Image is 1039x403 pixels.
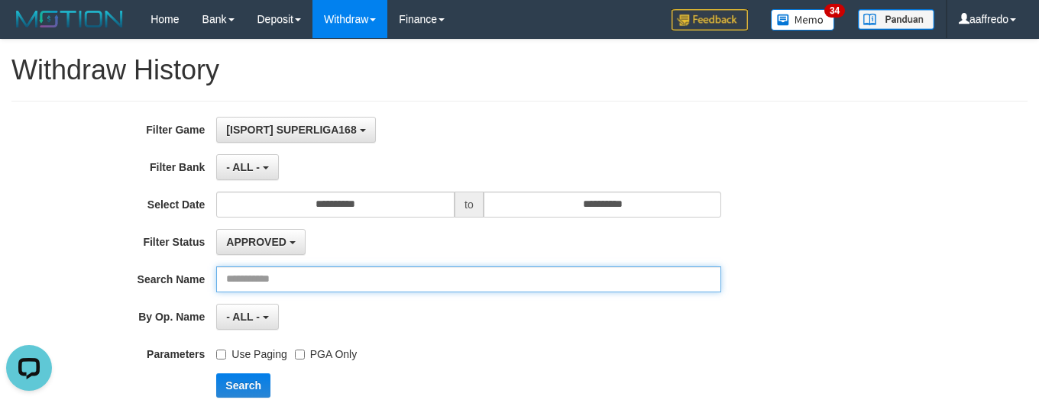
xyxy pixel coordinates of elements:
[226,311,260,323] span: - ALL -
[226,124,356,136] span: [ISPORT] SUPERLIGA168
[11,8,128,31] img: MOTION_logo.png
[226,236,286,248] span: APPROVED
[672,9,748,31] img: Feedback.jpg
[295,341,357,362] label: PGA Only
[771,9,835,31] img: Button%20Memo.svg
[216,154,278,180] button: - ALL -
[295,350,305,359] input: PGA Only
[216,350,226,359] input: Use Paging
[216,341,286,362] label: Use Paging
[455,192,484,218] span: to
[216,304,278,330] button: - ALL -
[216,373,270,398] button: Search
[226,161,260,173] span: - ALL -
[11,55,1028,85] h1: Withdraw History
[824,4,845,18] span: 34
[6,6,52,52] button: Open LiveChat chat widget
[216,229,305,255] button: APPROVED
[858,9,934,30] img: panduan.png
[216,117,375,143] button: [ISPORT] SUPERLIGA168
